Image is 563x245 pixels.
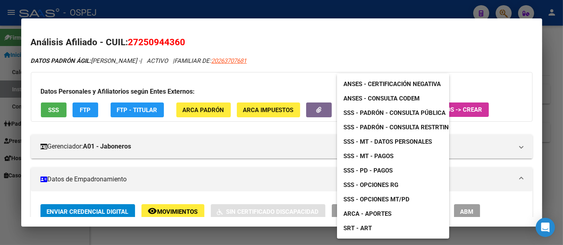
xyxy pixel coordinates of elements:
[337,192,416,207] a: SSS - Opciones MT/PD
[343,138,432,145] span: SSS - MT - Datos Personales
[343,124,462,131] span: SSS - Padrón - Consulta Restrtingida
[343,196,410,203] span: SSS - Opciones MT/PD
[337,149,400,163] a: SSS - MT - Pagos
[337,77,447,91] a: ANSES - Certificación Negativa
[337,163,399,178] a: SSS - PD - Pagos
[343,80,441,88] span: ANSES - Certificación Negativa
[343,109,446,116] span: SSS - Padrón - Consulta Pública
[337,106,452,120] a: SSS - Padrón - Consulta Pública
[337,207,398,221] a: ARCA - Aportes
[337,221,449,235] a: SRT - ART
[337,91,426,106] a: ANSES - Consulta CODEM
[337,120,469,135] a: SSS - Padrón - Consulta Restrtingida
[343,95,420,102] span: ANSES - Consulta CODEM
[343,210,391,217] span: ARCA - Aportes
[343,225,372,232] span: SRT - ART
[343,181,398,189] span: SSS - Opciones RG
[343,153,393,160] span: SSS - MT - Pagos
[343,167,393,174] span: SSS - PD - Pagos
[337,135,438,149] a: SSS - MT - Datos Personales
[536,218,555,237] div: Open Intercom Messenger
[337,178,405,192] a: SSS - Opciones RG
